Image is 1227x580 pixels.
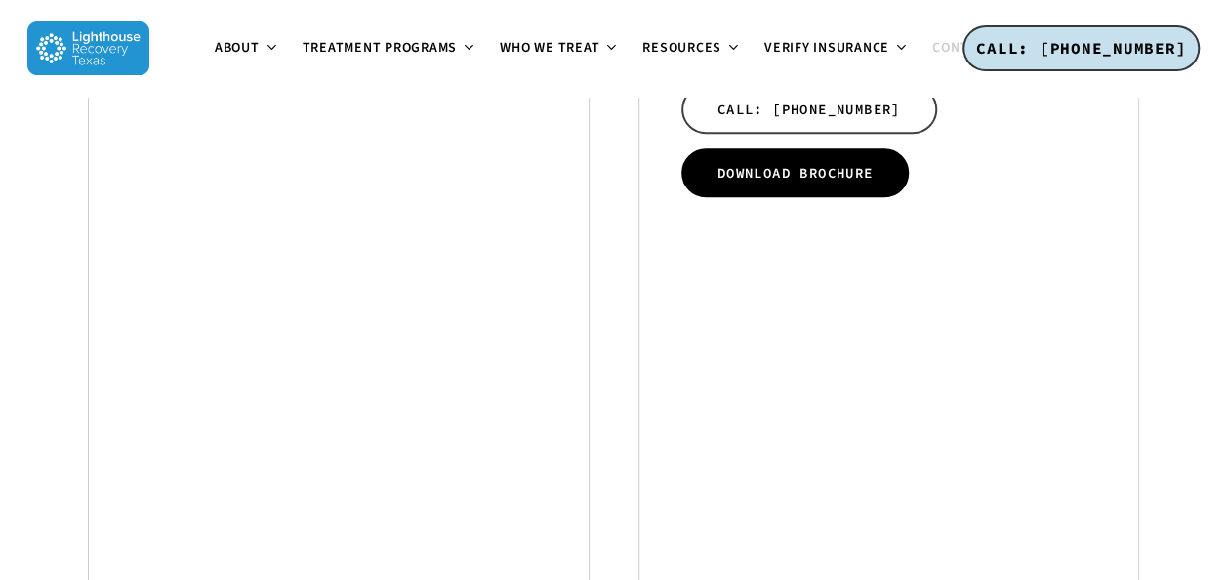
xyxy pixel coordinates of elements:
span: DOWNLOAD BROCHURE [717,163,874,183]
a: Treatment Programs [291,41,489,57]
a: DOWNLOAD BROCHURE [681,148,910,197]
a: Contact [920,41,1024,57]
a: CALL: [PHONE_NUMBER] [962,25,1200,72]
span: Resources [642,38,721,58]
a: Who We Treat [488,41,631,57]
span: CALL: [PHONE_NUMBER] [717,100,901,119]
a: Verify Insurance [753,41,920,57]
span: CALL: [PHONE_NUMBER] [976,38,1186,58]
span: Who We Treat [500,38,599,58]
img: Lighthouse Recovery Texas [27,21,149,75]
span: About [215,38,260,58]
a: Resources [631,41,753,57]
span: Contact [932,38,993,58]
span: Treatment Programs [303,38,458,58]
span: Verify Insurance [764,38,889,58]
a: CALL: [PHONE_NUMBER] [681,85,937,134]
a: About [203,41,291,57]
